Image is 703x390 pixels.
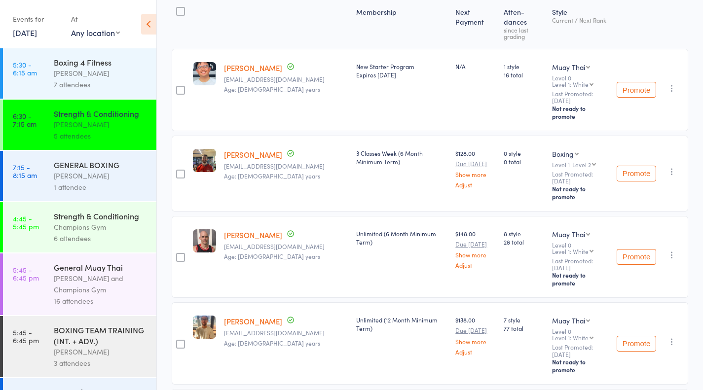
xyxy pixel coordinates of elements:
[356,62,447,79] div: New Starter Program
[455,327,495,334] small: Due [DATE]
[552,257,609,272] small: Last Promoted: [DATE]
[552,248,589,254] div: Level 1: White
[13,61,37,76] time: 5:30 - 6:15 am
[552,358,609,374] div: Not ready to promote
[617,82,656,98] button: Promote
[54,68,148,79] div: [PERSON_NAME]
[13,112,37,128] time: 6:30 - 7:15 am
[552,149,574,159] div: Boxing
[552,185,609,201] div: Not ready to promote
[71,27,120,38] div: Any location
[71,11,120,27] div: At
[504,229,544,238] span: 8 style
[500,2,548,44] div: Atten­dances
[193,229,216,252] img: image1755037293.png
[552,328,609,341] div: Level 0
[504,238,544,246] span: 28 total
[455,181,495,188] a: Adjust
[356,229,447,246] div: Unlimited (6 Month Minimum Term)
[617,336,656,352] button: Promote
[54,181,148,193] div: 1 attendee
[13,214,39,230] time: 4:45 - 5:45 pm
[3,253,156,315] a: 5:45 -6:45 pmGeneral Muay Thai[PERSON_NAME] and Champions Gym16 attendees
[504,149,544,157] span: 0 style
[224,316,282,326] a: [PERSON_NAME]
[356,149,447,166] div: 3 Classes Week (6 Month Minimum Term)
[54,211,148,221] div: Strength & Conditioning
[552,242,609,254] div: Level 0
[224,163,348,170] small: kaihudsonwood@yahoo.co.uk
[224,243,348,250] small: clintmance@hotmail.com
[3,48,156,99] a: 5:30 -6:15 amBoxing 4 Fitness[PERSON_NAME]7 attendees
[224,252,320,260] span: Age: [DEMOGRAPHIC_DATA] years
[54,324,148,346] div: BOXING TEAM TRAINING (INT. + ADV.)
[3,100,156,150] a: 6:30 -7:15 amStrength & Conditioning[PERSON_NAME]5 attendees
[54,357,148,369] div: 3 attendees
[54,262,148,273] div: General Muay Thai
[504,62,544,71] span: 1 style
[455,251,495,258] a: Show more
[617,166,656,181] button: Promote
[224,85,320,93] span: Age: [DEMOGRAPHIC_DATA] years
[504,316,544,324] span: 7 style
[552,81,589,87] div: Level 1: White
[3,151,156,201] a: 7:15 -8:15 amGENERAL BOXING[PERSON_NAME]1 attendee
[3,316,156,377] a: 5:45 -6:45 pmBOXING TEAM TRAINING (INT. + ADV.)[PERSON_NAME]3 attendees
[552,334,589,341] div: Level 1: White
[54,295,148,307] div: 16 attendees
[451,2,499,44] div: Next Payment
[54,346,148,357] div: [PERSON_NAME]
[455,160,495,167] small: Due [DATE]
[13,328,39,344] time: 5:45 - 6:45 pm
[54,170,148,181] div: [PERSON_NAME]
[13,27,37,38] a: [DATE]
[455,349,495,355] a: Adjust
[504,157,544,166] span: 0 total
[54,130,148,142] div: 5 attendees
[455,171,495,177] a: Show more
[455,316,495,355] div: $138.00
[3,202,156,252] a: 4:45 -5:45 pmStrength & ConditioningChampions Gym6 attendees
[224,339,320,347] span: Age: [DEMOGRAPHIC_DATA] years
[552,344,609,358] small: Last Promoted: [DATE]
[54,233,148,244] div: 6 attendees
[552,105,609,120] div: Not ready to promote
[552,90,609,105] small: Last Promoted: [DATE]
[193,62,216,85] img: image1756889574.png
[552,271,609,287] div: Not ready to promote
[224,329,348,336] small: oscarmyers97@hotmail.com
[455,229,495,268] div: $148.00
[224,230,282,240] a: [PERSON_NAME]
[552,161,609,168] div: Level 1
[504,71,544,79] span: 16 total
[54,221,148,233] div: Champions Gym
[356,71,447,79] div: Expires [DATE]
[193,149,216,172] img: image1751362978.png
[552,17,609,23] div: Current / Next Rank
[552,316,585,325] div: Muay Thai
[13,163,37,179] time: 7:15 - 8:15 am
[548,2,613,44] div: Style
[552,74,609,87] div: Level 0
[13,11,61,27] div: Events for
[455,262,495,268] a: Adjust
[455,149,495,188] div: $128.00
[356,316,447,332] div: Unlimited (12 Month Minimum Term)
[572,161,591,168] div: Level 2
[504,27,544,39] div: since last grading
[552,229,585,239] div: Muay Thai
[455,338,495,345] a: Show more
[13,266,39,282] time: 5:45 - 6:45 pm
[352,2,451,44] div: Membership
[224,149,282,160] a: [PERSON_NAME]
[54,159,148,170] div: GENERAL BOXING
[54,57,148,68] div: Boxing 4 Fitness
[224,172,320,180] span: Age: [DEMOGRAPHIC_DATA] years
[193,316,216,339] img: image1738749000.png
[455,241,495,248] small: Due [DATE]
[617,249,656,265] button: Promote
[54,273,148,295] div: [PERSON_NAME] and Champions Gym
[455,62,495,71] div: N/A
[54,108,148,119] div: Strength & Conditioning
[224,76,348,83] small: venrickcampos@yahoo.com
